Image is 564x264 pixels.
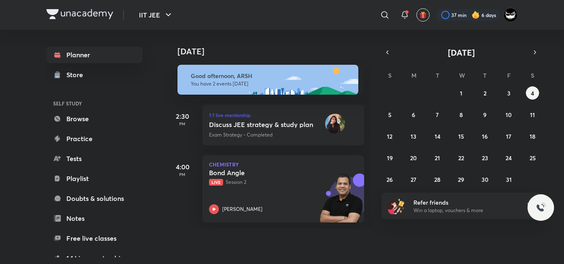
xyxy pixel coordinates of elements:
[478,108,491,121] button: October 9, 2025
[455,108,468,121] button: October 8, 2025
[325,114,345,134] img: educator-icon
[506,176,512,183] abbr: October 31, 2025
[506,111,512,119] abbr: October 10, 2025
[431,173,444,186] button: October 28, 2025
[459,111,463,119] abbr: October 8, 2025
[383,173,396,186] button: October 26, 2025
[46,130,143,147] a: Practice
[460,89,462,97] abbr: October 1, 2025
[526,130,539,143] button: October 18, 2025
[436,111,439,119] abbr: October 7, 2025
[411,132,416,140] abbr: October 13, 2025
[46,96,143,110] h6: SELF STUDY
[66,70,88,80] div: Store
[526,151,539,164] button: October 25, 2025
[431,108,444,121] button: October 7, 2025
[458,132,464,140] abbr: October 15, 2025
[416,8,430,22] button: avatar
[209,178,339,186] p: Session 2
[46,110,143,127] a: Browse
[166,162,199,172] h5: 4:00
[46,9,113,21] a: Company Logo
[526,108,539,121] button: October 11, 2025
[209,120,315,128] h6: Discuss JEE strategy & study plan • Anju
[46,9,113,19] img: Company Logo
[419,11,427,19] img: avatar
[177,65,358,95] img: afternoon
[209,111,357,119] h6: 1:1 live mentorship
[530,132,535,140] abbr: October 18, 2025
[482,132,488,140] abbr: October 16, 2025
[506,132,511,140] abbr: October 17, 2025
[46,46,143,63] a: Planner
[407,130,420,143] button: October 13, 2025
[483,111,486,119] abbr: October 9, 2025
[407,108,420,121] button: October 6, 2025
[46,150,143,167] a: Tests
[209,162,357,167] p: Chemistry
[502,173,515,186] button: October 31, 2025
[166,172,199,177] p: PM
[507,89,511,97] abbr: October 3, 2025
[526,86,539,100] button: October 4, 2025
[478,173,491,186] button: October 30, 2025
[407,151,420,164] button: October 20, 2025
[448,47,475,58] span: [DATE]
[209,131,272,139] p: Exam Strategy • Completed
[455,86,468,100] button: October 1, 2025
[387,154,393,162] abbr: October 19, 2025
[502,86,515,100] button: October 3, 2025
[472,11,480,19] img: streak
[502,151,515,164] button: October 24, 2025
[458,154,464,162] abbr: October 22, 2025
[455,173,468,186] button: October 29, 2025
[177,46,372,56] h4: [DATE]
[431,151,444,164] button: October 21, 2025
[46,230,143,247] a: Free live classes
[209,179,223,186] span: Live
[435,154,440,162] abbr: October 21, 2025
[455,130,468,143] button: October 15, 2025
[383,130,396,143] button: October 12, 2025
[458,176,464,183] abbr: October 29, 2025
[503,8,518,22] img: ARSH Khan
[506,154,512,162] abbr: October 24, 2025
[410,154,417,162] abbr: October 20, 2025
[484,89,486,97] abbr: October 2, 2025
[383,108,396,121] button: October 5, 2025
[388,71,391,79] abbr: Sunday
[536,203,546,213] img: ttu
[387,176,393,183] abbr: October 26, 2025
[413,207,515,214] p: Win a laptop, vouchers & more
[222,205,263,213] p: [PERSON_NAME]
[531,89,534,97] abbr: October 4, 2025
[388,111,391,119] abbr: October 5, 2025
[393,46,529,58] button: [DATE]
[431,130,444,143] button: October 14, 2025
[531,71,534,79] abbr: Saturday
[318,174,364,231] img: unacademy
[483,71,486,79] abbr: Thursday
[507,71,511,79] abbr: Friday
[455,151,468,164] button: October 22, 2025
[478,86,491,100] button: October 2, 2025
[191,81,351,87] p: You have 2 events [DATE]
[478,130,491,143] button: October 16, 2025
[478,151,491,164] button: October 23, 2025
[46,210,143,227] a: Notes
[209,169,312,177] h5: Bond Angle
[388,198,405,214] img: referral
[530,154,536,162] abbr: October 25, 2025
[412,111,415,119] abbr: October 6, 2025
[459,71,465,79] abbr: Wednesday
[46,170,143,187] a: Playlist
[502,130,515,143] button: October 17, 2025
[166,121,199,126] p: PM
[436,71,439,79] abbr: Tuesday
[411,176,416,183] abbr: October 27, 2025
[411,71,416,79] abbr: Monday
[383,151,396,164] button: October 19, 2025
[191,72,351,80] h6: Good afternoon, ARSH
[482,154,488,162] abbr: October 23, 2025
[407,173,420,186] button: October 27, 2025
